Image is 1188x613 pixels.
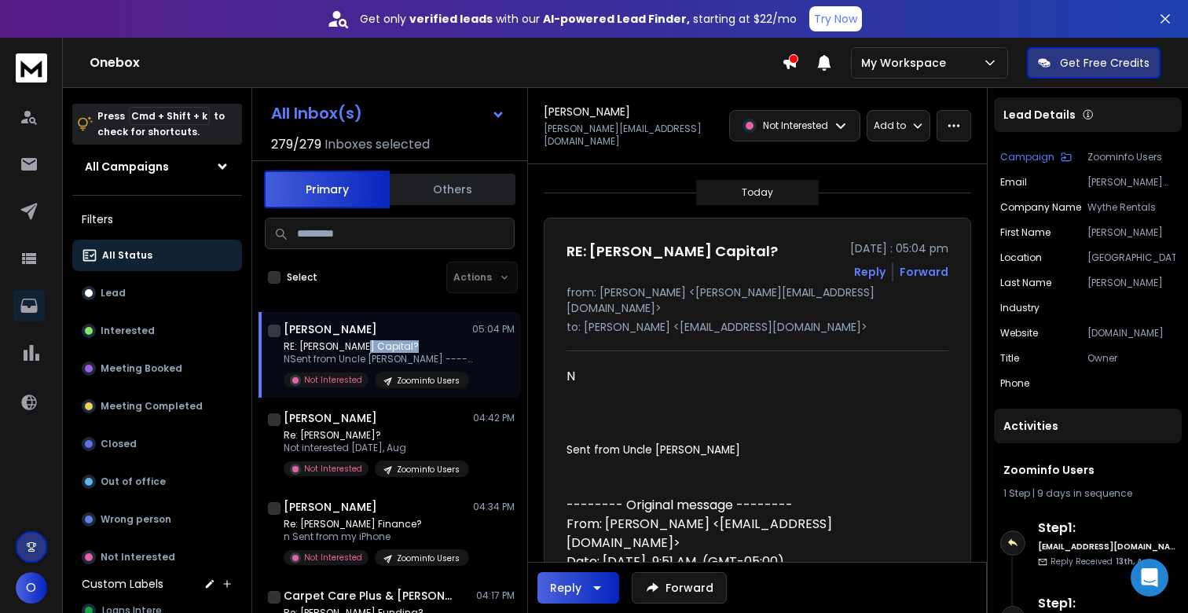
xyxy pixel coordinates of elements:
[763,119,828,132] p: Not Interested
[566,284,948,316] p: from: [PERSON_NAME] <[PERSON_NAME][EMAIL_ADDRESS][DOMAIN_NAME]>
[473,412,515,424] p: 04:42 PM
[1000,201,1081,214] p: Company Name
[473,501,515,513] p: 04:34 PM
[1000,251,1042,264] p: location
[537,572,619,604] button: Reply
[566,552,936,571] div: Date: [DATE] 9:51 AM (GMT-05:00)
[1038,541,1175,552] h6: [EMAIL_ADDRESS][DOMAIN_NAME]
[72,208,242,230] h3: Filters
[304,374,362,386] p: Not Interested
[72,504,242,535] button: Wrong person
[284,588,456,604] h1: Carpet Care Plus & [PERSON_NAME]'s Rug Repair
[360,11,797,27] p: Get only with our starting at $22/mo
[994,409,1182,443] div: Activities
[1131,559,1168,596] div: Open Intercom Messenger
[1003,487,1172,500] div: |
[566,319,948,335] p: to: [PERSON_NAME] <[EMAIL_ADDRESS][DOMAIN_NAME]>
[814,11,857,27] p: Try Now
[72,541,242,573] button: Not Interested
[1027,47,1160,79] button: Get Free Credits
[85,159,169,174] h1: All Campaigns
[102,249,152,262] p: All Status
[304,552,362,563] p: Not Interested
[1087,352,1175,365] p: Owner
[271,135,321,154] span: 279 / 279
[1000,151,1054,163] p: Campaign
[1000,302,1039,314] p: industry
[1000,327,1038,340] p: website
[284,321,377,337] h1: [PERSON_NAME]
[1003,462,1172,478] h1: Zoominfo Users
[397,464,460,475] p: Zoominfo Users
[16,572,47,604] button: O
[82,576,163,592] h3: Custom Labels
[397,552,460,564] p: Zoominfo Users
[72,391,242,422] button: Meeting Completed
[72,315,242,347] button: Interested
[1038,519,1175,538] h6: Step 1 :
[1003,107,1076,123] p: Lead Details
[1087,251,1175,264] p: [GEOGRAPHIC_DATA]
[1037,486,1132,500] span: 9 days in sequence
[390,172,515,207] button: Others
[1000,226,1050,239] p: First Name
[1000,377,1029,390] p: Phone
[1087,176,1175,189] p: [PERSON_NAME][EMAIL_ADDRESS][DOMAIN_NAME]
[284,499,377,515] h1: [PERSON_NAME]
[1087,201,1175,214] p: Wythe Rentals
[284,518,469,530] p: Re: [PERSON_NAME] Finance?
[16,53,47,83] img: logo
[476,589,515,602] p: 04:17 PM
[284,340,472,353] p: RE: [PERSON_NAME] Capital?
[566,367,936,386] div: N
[72,353,242,384] button: Meeting Booked
[742,186,773,199] p: Today
[472,323,515,336] p: 05:04 PM
[632,572,727,604] button: Forward
[101,400,203,413] p: Meeting Completed
[1003,486,1030,500] span: 1 Step
[1038,594,1175,613] h6: Step 1 :
[566,442,936,458] div: Sent from Uncle [PERSON_NAME]
[129,107,210,125] span: Cmd + Shift + k
[284,410,377,426] h1: [PERSON_NAME]
[72,466,242,497] button: Out of office
[861,55,952,71] p: My Workspace
[304,463,362,475] p: Not Interested
[284,429,469,442] p: Re: [PERSON_NAME]?
[544,123,720,148] p: [PERSON_NAME][EMAIL_ADDRESS][DOMAIN_NAME]
[874,119,906,132] p: Add to
[90,53,782,72] h1: Onebox
[543,11,690,27] strong: AI-powered Lead Finder,
[409,11,493,27] strong: verified leads
[101,513,171,526] p: Wrong person
[101,362,182,375] p: Meeting Booked
[72,240,242,271] button: All Status
[287,271,317,284] label: Select
[1087,277,1175,289] p: [PERSON_NAME]
[101,551,175,563] p: Not Interested
[1050,556,1153,567] p: Reply Received
[101,438,137,450] p: Closed
[284,353,472,365] p: NSent from Uncle [PERSON_NAME] --------
[72,428,242,460] button: Closed
[271,105,362,121] h1: All Inbox(s)
[550,580,581,596] div: Reply
[1087,327,1175,340] p: [DOMAIN_NAME]
[264,171,390,208] button: Primary
[1087,226,1175,239] p: [PERSON_NAME]
[101,325,155,337] p: Interested
[1087,151,1175,163] p: Zoominfo Users
[566,515,936,552] div: From: [PERSON_NAME] <[EMAIL_ADDRESS][DOMAIN_NAME]>
[72,151,242,182] button: All Campaigns
[1000,151,1072,163] button: Campaign
[1116,556,1153,567] span: 13th, Aug
[850,240,948,256] p: [DATE] : 05:04 pm
[397,375,460,387] p: Zoominfo Users
[854,264,885,280] button: Reply
[101,475,166,488] p: Out of office
[809,6,862,31] button: Try Now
